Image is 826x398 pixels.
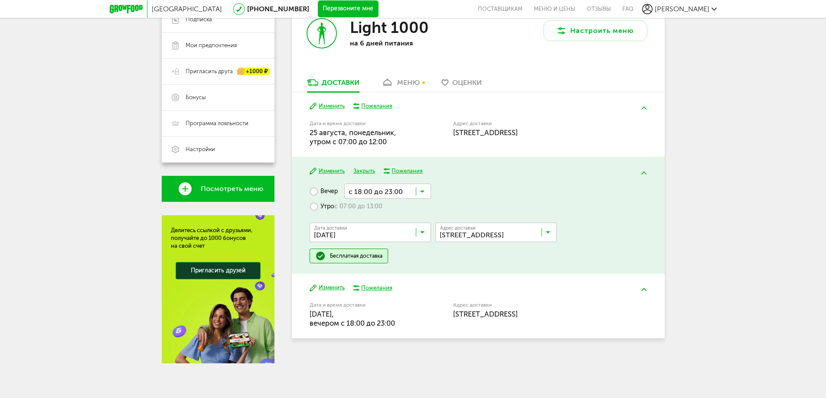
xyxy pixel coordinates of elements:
[162,84,274,110] a: Бонусы
[152,5,222,13] span: [GEOGRAPHIC_DATA]
[334,203,382,210] span: с 07:00 до 13:00
[315,251,326,261] img: done.51a953a.svg
[452,78,482,87] span: Оценки
[310,199,382,214] label: Утро
[303,78,364,92] a: Доставки
[330,252,382,259] div: Бесплатная доставка
[392,167,423,175] div: Пожелания
[353,167,375,175] button: Закрыть
[437,78,486,92] a: Оценки
[201,185,263,193] span: Посмотреть меню
[655,5,709,13] span: [PERSON_NAME]
[162,110,274,136] a: Программа лояльности
[318,0,379,18] button: Перезвоните мне
[350,18,429,37] h3: Light 1000
[543,20,647,41] button: Настроить меню
[310,184,338,199] label: Вечер
[314,226,347,230] span: Дата доставки
[453,128,518,137] span: [STREET_ADDRESS]
[384,167,423,175] button: Пожелания
[186,16,212,23] span: Подписка
[162,136,274,162] a: Настройки
[186,120,248,127] span: Программа лояльности
[162,176,274,202] a: Посмотреть меню
[453,303,615,307] label: Адрес доставки
[641,107,646,110] img: arrow-up-green.5eb5f82.svg
[322,78,359,87] div: Доставки
[377,78,424,92] a: меню
[361,284,392,292] div: Пожелания
[641,171,646,175] img: arrow-up-green.5eb5f82.svg
[361,102,392,110] div: Пожелания
[310,128,396,146] span: 25 августа, понедельник, утром c 07:00 до 12:00
[237,68,270,75] div: +1000 ₽
[310,284,345,292] button: Изменить
[440,226,476,230] span: Адрес доставки
[186,68,233,75] span: Пригласить друга
[162,58,274,84] a: Пригласить друга +1000 ₽
[397,78,420,87] div: меню
[350,39,463,47] p: на 6 дней питания
[310,303,409,307] label: Дата и время доставки
[162,32,274,58] a: Мои предпочтения
[453,121,615,126] label: Адрес доставки
[310,121,409,126] label: Дата и время доставки
[310,310,395,327] span: [DATE], вечером c 18:00 до 23:00
[171,227,265,250] div: Делитесь ссылкой с друзьями, получайте до 1000 бонусов на свой счет
[310,167,345,175] button: Изменить
[310,102,345,110] button: Изменить
[641,288,646,291] img: arrow-up-green.5eb5f82.svg
[353,284,393,292] button: Пожелания
[453,310,518,318] span: [STREET_ADDRESS]
[176,262,261,279] a: Пригласить друзей
[353,102,393,110] button: Пожелания
[186,146,215,153] span: Настройки
[186,42,237,49] span: Мои предпочтения
[247,5,309,13] a: [PHONE_NUMBER]
[162,6,274,32] a: Подписка
[186,94,206,101] span: Бонусы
